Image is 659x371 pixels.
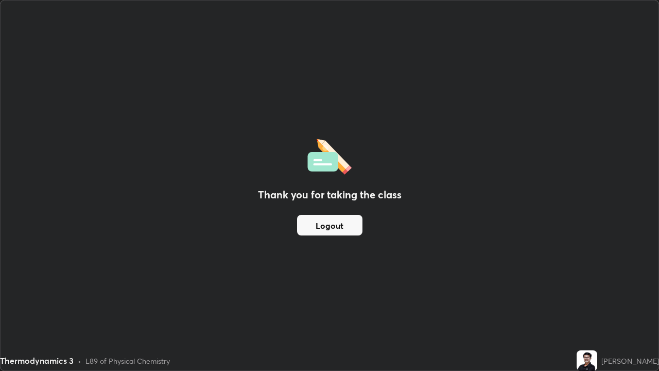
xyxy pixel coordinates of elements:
[601,356,659,366] div: [PERSON_NAME]
[307,136,352,175] img: offlineFeedback.1438e8b3.svg
[577,350,597,371] img: 72c9a83e1b064c97ab041d8a51bfd15e.jpg
[85,356,170,366] div: L89 of Physical Chemistry
[297,215,362,235] button: Logout
[78,356,81,366] div: •
[258,187,402,203] h2: Thank you for taking the class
